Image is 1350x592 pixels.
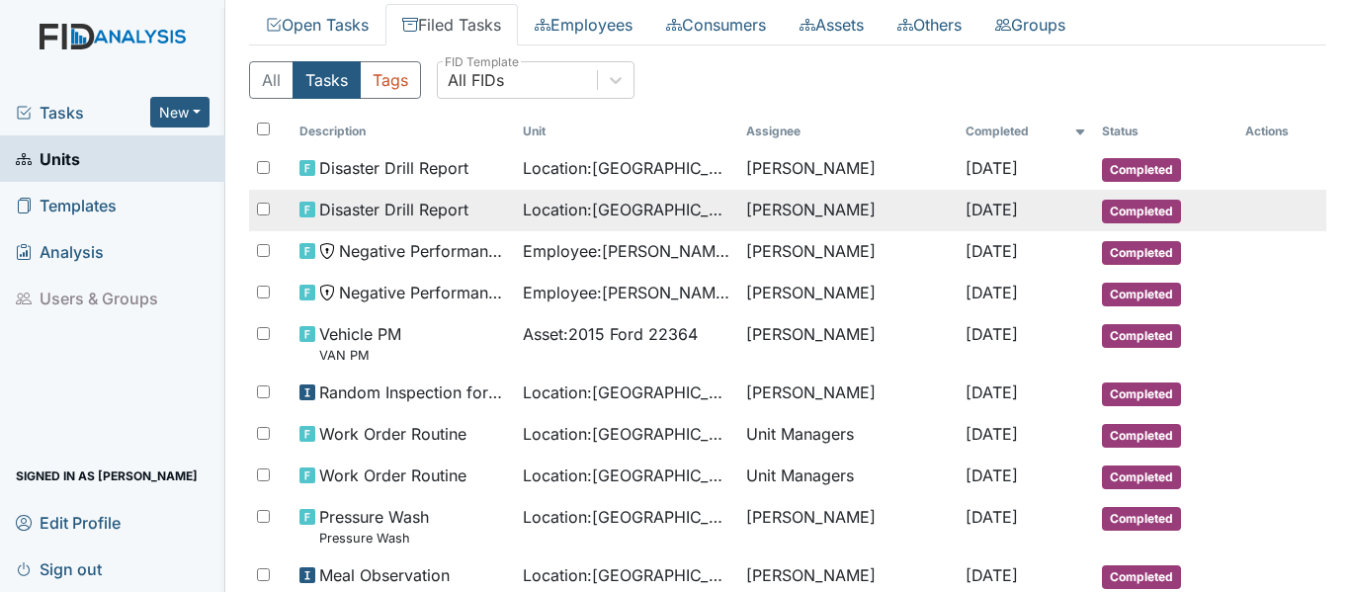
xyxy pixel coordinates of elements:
[1094,115,1237,148] th: Toggle SortBy
[738,115,957,148] th: Assignee
[16,190,117,220] span: Templates
[966,158,1018,178] span: [DATE]
[1102,324,1181,348] span: Completed
[523,156,730,180] span: Location : [GEOGRAPHIC_DATA]
[738,190,957,231] td: [PERSON_NAME]
[16,507,121,538] span: Edit Profile
[738,273,957,314] td: [PERSON_NAME]
[966,283,1018,302] span: [DATE]
[523,281,730,304] span: Employee : [PERSON_NAME]
[319,529,429,548] small: Pressure Wash
[966,424,1018,444] span: [DATE]
[1102,283,1181,306] span: Completed
[1237,115,1326,148] th: Actions
[319,322,401,365] span: Vehicle PM VAN PM
[738,456,957,497] td: Unit Managers
[738,314,957,373] td: [PERSON_NAME]
[1102,241,1181,265] span: Completed
[319,381,507,404] span: Random Inspection for Evening
[448,68,504,92] div: All FIDs
[1102,507,1181,531] span: Completed
[1102,424,1181,448] span: Completed
[16,553,102,584] span: Sign out
[249,4,385,45] a: Open Tasks
[16,101,150,125] a: Tasks
[978,4,1082,45] a: Groups
[319,198,468,221] span: Disaster Drill Report
[385,4,518,45] a: Filed Tasks
[523,381,730,404] span: Location : [GEOGRAPHIC_DATA]
[319,156,468,180] span: Disaster Drill Report
[738,414,957,456] td: Unit Managers
[1102,158,1181,182] span: Completed
[292,115,515,148] th: Toggle SortBy
[966,200,1018,219] span: [DATE]
[319,422,466,446] span: Work Order Routine
[881,4,978,45] a: Others
[319,464,466,487] span: Work Order Routine
[257,123,270,135] input: Toggle All Rows Selected
[966,324,1018,344] span: [DATE]
[1102,465,1181,489] span: Completed
[523,239,730,263] span: Employee : [PERSON_NAME]
[966,465,1018,485] span: [DATE]
[16,143,80,174] span: Units
[523,422,730,446] span: Location : [GEOGRAPHIC_DATA]
[518,4,649,45] a: Employees
[293,61,361,99] button: Tasks
[523,464,730,487] span: Location : [GEOGRAPHIC_DATA]
[738,497,957,555] td: [PERSON_NAME]
[249,61,294,99] button: All
[515,115,738,148] th: Toggle SortBy
[966,507,1018,527] span: [DATE]
[523,322,698,346] span: Asset : 2015 Ford 22364
[339,239,507,263] span: Negative Performance Review
[966,382,1018,402] span: [DATE]
[16,236,104,267] span: Analysis
[738,373,957,414] td: [PERSON_NAME]
[339,281,507,304] span: Negative Performance Review
[16,461,198,491] span: Signed in as [PERSON_NAME]
[523,198,730,221] span: Location : [GEOGRAPHIC_DATA]
[249,61,421,99] div: Type filter
[360,61,421,99] button: Tags
[150,97,210,127] button: New
[523,505,730,529] span: Location : [GEOGRAPHIC_DATA]
[1102,565,1181,589] span: Completed
[319,505,429,548] span: Pressure Wash Pressure Wash
[958,115,1095,148] th: Toggle SortBy
[319,346,401,365] small: VAN PM
[966,565,1018,585] span: [DATE]
[783,4,881,45] a: Assets
[1102,200,1181,223] span: Completed
[966,241,1018,261] span: [DATE]
[523,563,730,587] span: Location : [GEOGRAPHIC_DATA]
[649,4,783,45] a: Consumers
[319,563,450,587] span: Meal Observation
[738,148,957,190] td: [PERSON_NAME]
[1102,382,1181,406] span: Completed
[738,231,957,273] td: [PERSON_NAME]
